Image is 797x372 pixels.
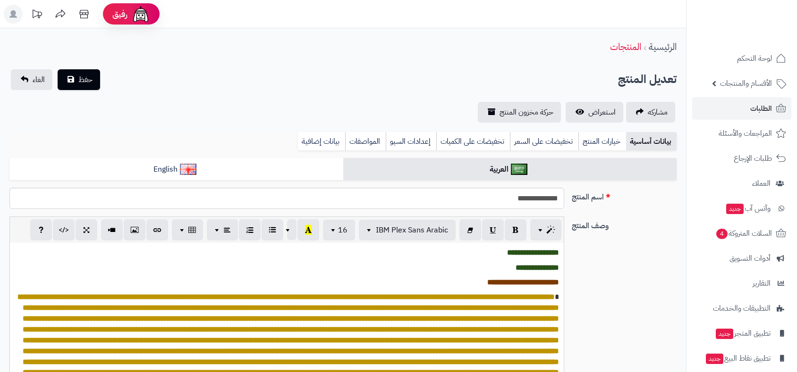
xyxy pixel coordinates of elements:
[649,40,677,54] a: الرئيسية
[376,224,448,236] span: IBM Plex Sans Arabic
[298,132,345,151] a: بيانات إضافية
[719,127,772,140] span: المراجعات والأسئلة
[692,147,791,170] a: طلبات الإرجاع
[706,354,723,364] span: جديد
[511,164,527,175] img: العربية
[436,132,510,151] a: تخفيضات على الكميات
[692,247,791,270] a: أدوات التسويق
[726,204,744,214] span: جديد
[692,122,791,145] a: المراجعات والأسئلة
[692,97,791,120] a: الطلبات
[58,69,100,90] button: حفظ
[131,5,150,24] img: ai-face.png
[11,69,52,90] a: الغاء
[343,158,677,181] a: العربية
[753,277,771,290] span: التقارير
[734,152,772,165] span: طلبات الإرجاع
[510,132,578,151] a: تخفيضات على السعر
[705,352,771,365] span: تطبيق نقاط البيع
[568,188,680,203] label: اسم المنتج
[338,224,348,236] span: 16
[713,302,771,315] span: التطبيقات والخدمات
[716,229,728,240] span: 4
[33,74,45,85] span: الغاء
[610,40,641,54] a: المنتجات
[345,132,386,151] a: المواصفات
[566,102,623,123] a: استعراض
[112,8,127,20] span: رفيق
[720,77,772,90] span: الأقسام والمنتجات
[750,102,772,115] span: الطلبات
[478,102,561,123] a: حركة مخزون المنتج
[618,70,677,89] h2: تعديل المنتج
[180,164,196,175] img: English
[359,220,456,240] button: IBM Plex Sans Arabic
[648,107,668,118] span: مشاركه
[729,252,771,265] span: أدوات التسويق
[692,47,791,70] a: لوحة التحكم
[737,52,772,65] span: لوحة التحكم
[588,107,616,118] span: استعراض
[752,177,771,190] span: العملاء
[733,7,788,27] img: logo-2.png
[25,5,49,26] a: تحديثات المنصة
[692,347,791,370] a: تطبيق نقاط البيعجديد
[692,272,791,295] a: التقارير
[500,107,553,118] span: حركة مخزون المنتج
[568,216,680,231] label: وصف المنتج
[78,74,93,85] span: حفظ
[692,297,791,320] a: التطبيقات والخدمات
[692,322,791,345] a: تطبيق المتجرجديد
[692,197,791,220] a: وآتس آبجديد
[715,327,771,340] span: تطبيق المتجر
[715,227,772,240] span: السلات المتروكة
[716,329,733,339] span: جديد
[386,132,436,151] a: إعدادات السيو
[323,220,355,240] button: 16
[692,172,791,195] a: العملاء
[692,222,791,245] a: السلات المتروكة4
[9,158,343,181] a: English
[578,132,626,151] a: خيارات المنتج
[725,202,771,215] span: وآتس آب
[626,102,675,123] a: مشاركه
[626,132,677,151] a: بيانات أساسية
